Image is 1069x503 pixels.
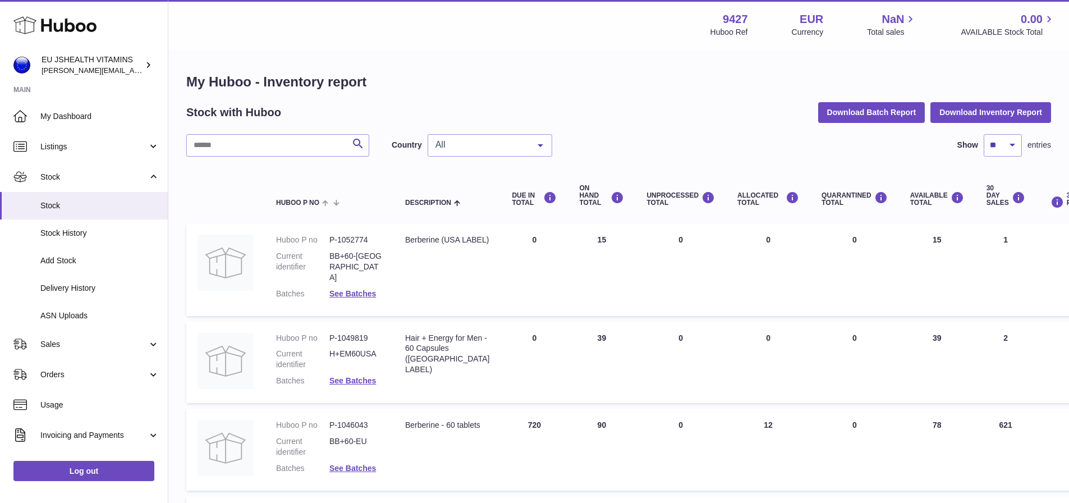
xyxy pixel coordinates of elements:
[40,111,159,122] span: My Dashboard
[40,228,159,239] span: Stock History
[852,235,857,244] span: 0
[40,310,159,321] span: ASN Uploads
[568,409,635,491] td: 90
[867,27,917,38] span: Total sales
[40,141,148,152] span: Listings
[723,12,748,27] strong: 9427
[392,140,422,150] label: Country
[568,322,635,404] td: 39
[40,430,148,441] span: Invoicing and Payments
[276,436,329,458] dt: Current identifier
[198,235,254,291] img: product image
[276,235,329,245] dt: Huboo P no
[737,191,799,207] div: ALLOCATED Total
[405,333,489,376] div: Hair + Energy for Men - 60 Capsules ([GEOGRAPHIC_DATA] LABEL)
[975,223,1036,315] td: 1
[1021,12,1043,27] span: 0.00
[42,66,225,75] span: [PERSON_NAME][EMAIL_ADDRESS][DOMAIN_NAME]
[899,322,975,404] td: 39
[852,420,857,429] span: 0
[329,436,383,458] dd: BB+60-EU
[635,223,726,315] td: 0
[818,102,925,122] button: Download Batch Report
[579,185,624,207] div: ON HAND Total
[42,54,143,76] div: EU JSHEALTH VITAMINS
[710,27,748,38] div: Huboo Ref
[329,235,383,245] dd: P-1052774
[726,223,810,315] td: 0
[568,223,635,315] td: 15
[276,251,329,283] dt: Current identifier
[329,333,383,344] dd: P-1049819
[276,420,329,431] dt: Huboo P no
[40,400,159,410] span: Usage
[726,322,810,404] td: 0
[957,140,978,150] label: Show
[975,409,1036,491] td: 621
[975,322,1036,404] td: 2
[800,12,823,27] strong: EUR
[198,420,254,476] img: product image
[405,420,489,431] div: Berberine - 60 tablets
[987,185,1025,207] div: 30 DAY SALES
[40,255,159,266] span: Add Stock
[329,464,376,473] a: See Batches
[501,322,568,404] td: 0
[501,223,568,315] td: 0
[961,12,1056,38] a: 0.00 AVAILABLE Stock Total
[40,172,148,182] span: Stock
[1027,140,1051,150] span: entries
[822,191,888,207] div: QUARANTINED Total
[635,322,726,404] td: 0
[276,333,329,344] dt: Huboo P no
[635,409,726,491] td: 0
[329,251,383,283] dd: BB+60-[GEOGRAPHIC_DATA]
[13,57,30,74] img: laura@jessicasepel.com
[501,409,568,491] td: 720
[910,191,964,207] div: AVAILABLE Total
[329,376,376,385] a: See Batches
[882,12,904,27] span: NaN
[405,199,451,207] span: Description
[726,409,810,491] td: 12
[792,27,824,38] div: Currency
[276,349,329,370] dt: Current identifier
[899,409,975,491] td: 78
[433,139,529,150] span: All
[198,333,254,389] img: product image
[867,12,917,38] a: NaN Total sales
[329,349,383,370] dd: H+EM60USA
[13,461,154,481] a: Log out
[276,376,329,386] dt: Batches
[961,27,1056,38] span: AVAILABLE Stock Total
[276,463,329,474] dt: Batches
[276,289,329,299] dt: Batches
[405,235,489,245] div: Berberine (USA LABEL)
[40,283,159,294] span: Delivery History
[40,200,159,211] span: Stock
[186,105,281,120] h2: Stock with Huboo
[276,199,319,207] span: Huboo P no
[40,369,148,380] span: Orders
[186,73,1051,91] h1: My Huboo - Inventory report
[329,289,376,298] a: See Batches
[852,333,857,342] span: 0
[646,191,715,207] div: UNPROCESSED Total
[329,420,383,431] dd: P-1046043
[40,339,148,350] span: Sales
[930,102,1051,122] button: Download Inventory Report
[899,223,975,315] td: 15
[512,191,557,207] div: DUE IN TOTAL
